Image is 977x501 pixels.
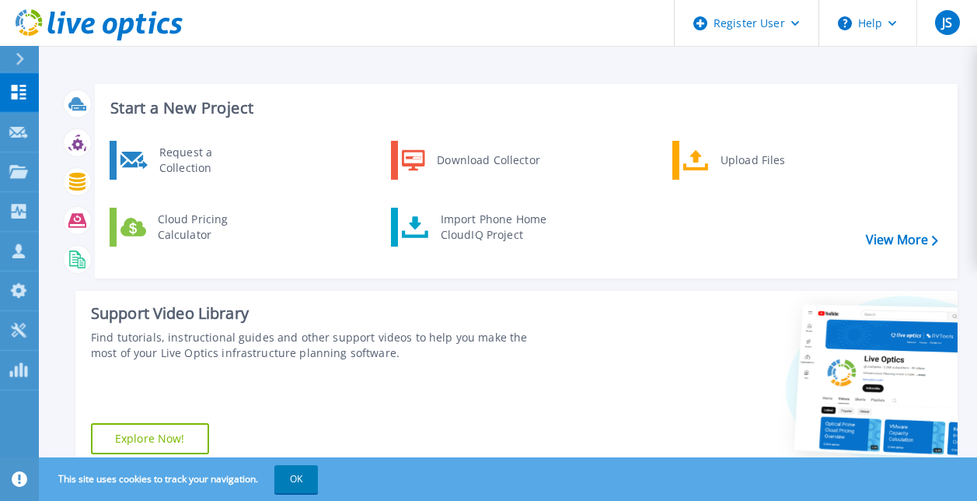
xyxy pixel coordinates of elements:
div: Upload Files [713,145,828,176]
span: JS [942,16,952,29]
a: Request a Collection [110,141,269,180]
a: Cloud Pricing Calculator [110,208,269,247]
button: OK [274,465,318,493]
div: Find tutorials, instructional guides and other support videos to help you make the most of your L... [91,330,550,361]
div: Download Collector [429,145,546,176]
a: View More [866,233,938,247]
div: Cloud Pricing Calculator [150,212,265,243]
h3: Start a New Project [110,100,937,117]
a: Upload Files [672,141,832,180]
div: Import Phone Home CloudIQ Project [433,212,554,243]
div: Request a Collection [152,145,265,176]
span: This site uses cookies to track your navigation. [43,465,318,493]
a: Download Collector [391,141,550,180]
a: Explore Now! [91,423,209,454]
div: Support Video Library [91,303,550,324]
